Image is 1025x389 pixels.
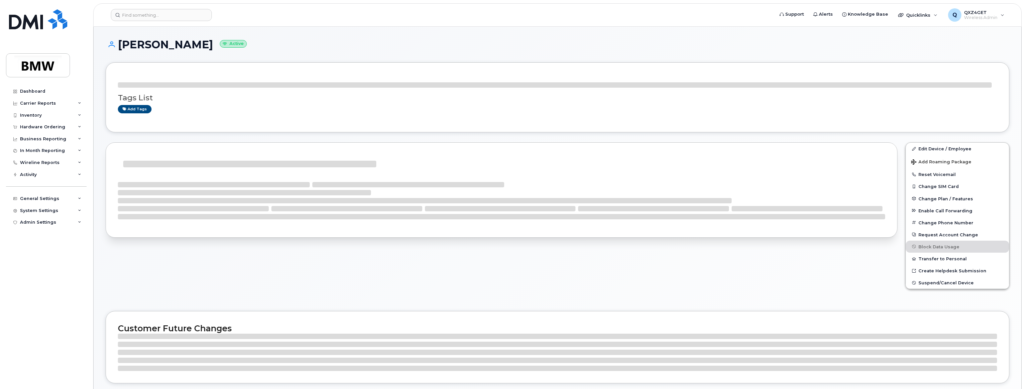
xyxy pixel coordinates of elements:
button: Request Account Change [906,229,1009,241]
a: Add tags [118,105,152,113]
a: Create Helpdesk Submission [906,265,1009,277]
button: Transfer to Personal [906,253,1009,265]
small: Active [220,40,247,48]
a: Edit Device / Employee [906,143,1009,155]
span: Change Plan / Features [918,196,973,201]
button: Change Plan / Features [906,193,1009,205]
button: Reset Voicemail [906,168,1009,180]
button: Enable Call Forwarding [906,205,1009,217]
button: Change SIM Card [906,180,1009,192]
span: Suspend/Cancel Device [918,280,974,285]
h2: Customer Future Changes [118,323,997,333]
button: Add Roaming Package [906,155,1009,168]
span: Add Roaming Package [911,159,971,166]
span: Enable Call Forwarding [918,208,972,213]
button: Change Phone Number [906,217,1009,229]
h1: [PERSON_NAME] [106,39,1009,50]
h3: Tags List [118,94,997,102]
button: Suspend/Cancel Device [906,277,1009,289]
button: Block Data Usage [906,241,1009,253]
